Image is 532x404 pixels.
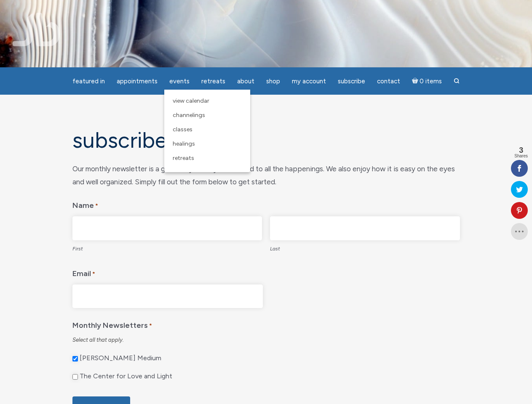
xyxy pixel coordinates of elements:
label: First [72,240,262,255]
legend: Name [72,195,460,213]
span: My Account [292,77,326,85]
a: Retreats [168,151,246,165]
span: Channelings [173,112,205,119]
span: Shares [514,154,528,158]
a: Channelings [168,108,246,122]
span: Shop [266,77,280,85]
div: Our monthly newsletter is a great way to stay connected to all the happenings. We also enjoy how ... [72,162,460,188]
span: Events [169,77,190,85]
span: 3 [514,146,528,154]
a: About [232,73,259,90]
label: Email [72,263,95,281]
a: Cart0 items [407,72,447,90]
a: Appointments [112,73,163,90]
a: featured in [67,73,110,90]
a: Classes [168,122,246,137]
a: Events [164,73,195,90]
span: View Calendar [173,97,209,104]
a: Healings [168,137,246,151]
label: Last [270,240,460,255]
div: Select all that apply. [72,336,460,344]
span: Retreats [173,154,194,162]
i: Cart [412,77,420,85]
a: Retreats [196,73,230,90]
label: [PERSON_NAME] Medium [80,354,161,363]
span: Retreats [201,77,225,85]
legend: Monthly Newsletters [72,315,460,333]
a: Subscribe [333,73,370,90]
label: The Center for Love and Light [80,372,172,381]
span: Appointments [117,77,158,85]
img: Jamie Butler. The Everyday Medium [13,13,60,46]
a: Contact [372,73,405,90]
h1: Subscribe [72,128,460,152]
span: Classes [173,126,192,133]
span: Healings [173,140,195,147]
a: My Account [287,73,331,90]
span: About [237,77,254,85]
a: Shop [261,73,285,90]
span: Contact [377,77,400,85]
span: featured in [72,77,105,85]
span: 0 items [420,78,442,85]
span: Subscribe [338,77,365,85]
a: View Calendar [168,94,246,108]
